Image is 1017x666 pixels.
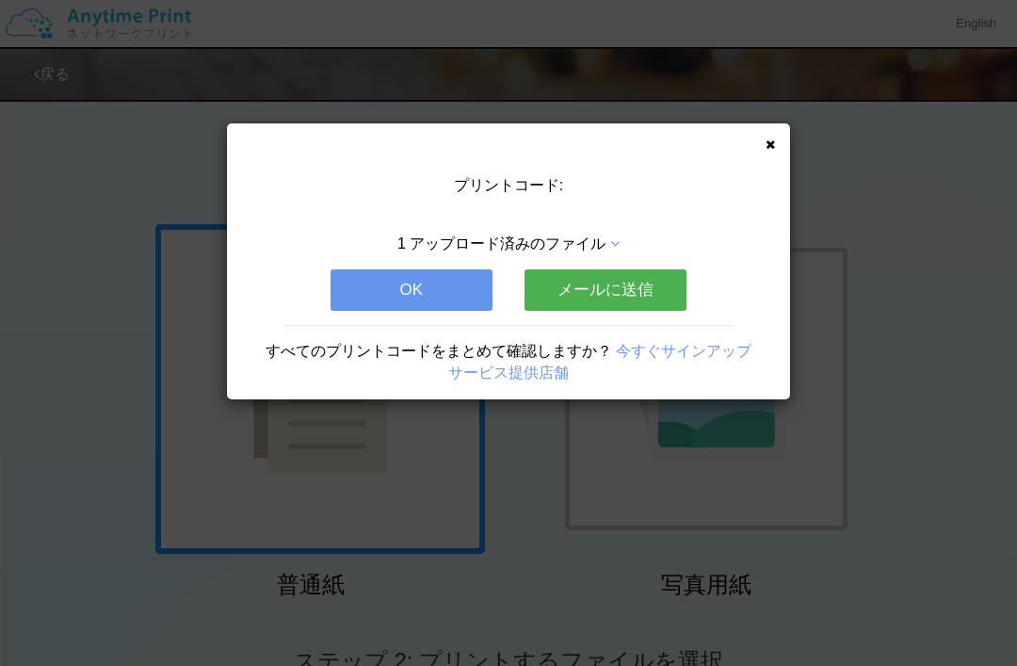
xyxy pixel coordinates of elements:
a: サービス提供店舗 [448,365,569,381]
button: OK [331,269,492,311]
span: 1 アップロード済みのファイル [397,236,605,252]
span: すべてのプリントコードをまとめて確認しますか？ [266,343,612,359]
button: メールに送信 [525,269,686,311]
a: 今すぐサインアップ [616,343,751,359]
span: プリントコード: [454,177,563,193]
